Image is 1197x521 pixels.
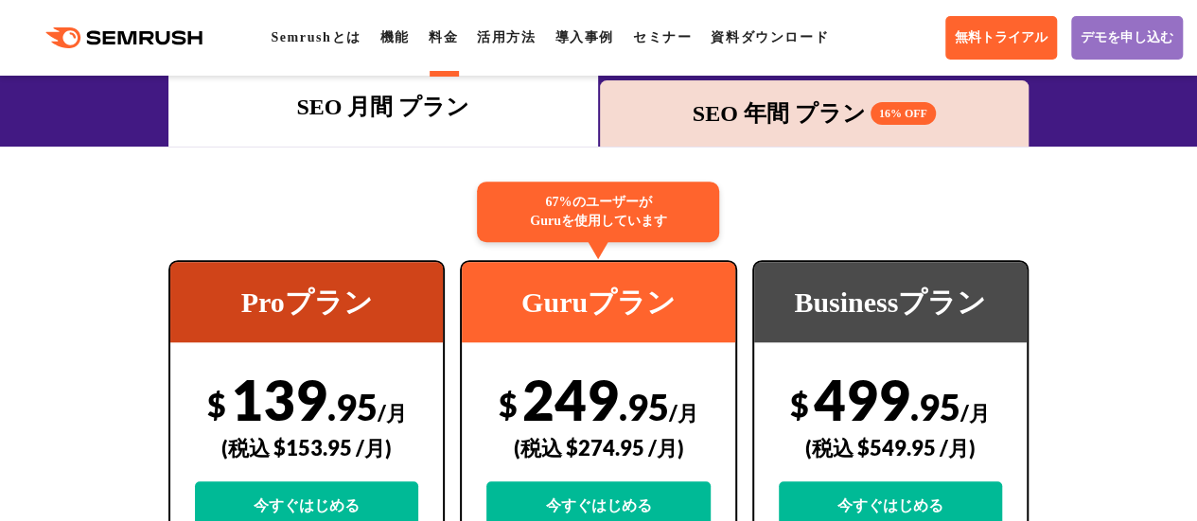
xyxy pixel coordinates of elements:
[178,90,588,124] div: SEO 月間 プラン
[871,102,936,125] span: 16% OFF
[669,400,698,425] span: /月
[327,385,378,428] span: .95
[790,385,809,424] span: $
[380,30,410,44] a: 機能
[955,29,1047,46] span: 無料トライアル
[779,414,1002,481] div: (税込 $549.95 /月)
[170,262,443,342] div: Proプラン
[945,16,1057,60] a: 無料トライアル
[462,262,734,342] div: Guruプラン
[378,400,407,425] span: /月
[477,182,719,242] div: 67%のユーザーが Guruを使用しています
[499,385,518,424] span: $
[633,30,692,44] a: セミナー
[910,385,960,428] span: .95
[609,96,1019,130] div: SEO 年間 プラン
[754,262,1027,342] div: Businessプラン
[477,30,536,44] a: 活用方法
[619,385,669,428] span: .95
[1071,16,1183,60] a: デモを申し込む
[429,30,458,44] a: 料金
[195,414,418,481] div: (税込 $153.95 /月)
[486,414,710,481] div: (税込 $274.95 /月)
[271,30,361,44] a: Semrushとは
[960,400,990,425] span: /月
[554,30,613,44] a: 導入事例
[711,30,829,44] a: 資料ダウンロード
[1081,29,1173,46] span: デモを申し込む
[207,385,226,424] span: $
